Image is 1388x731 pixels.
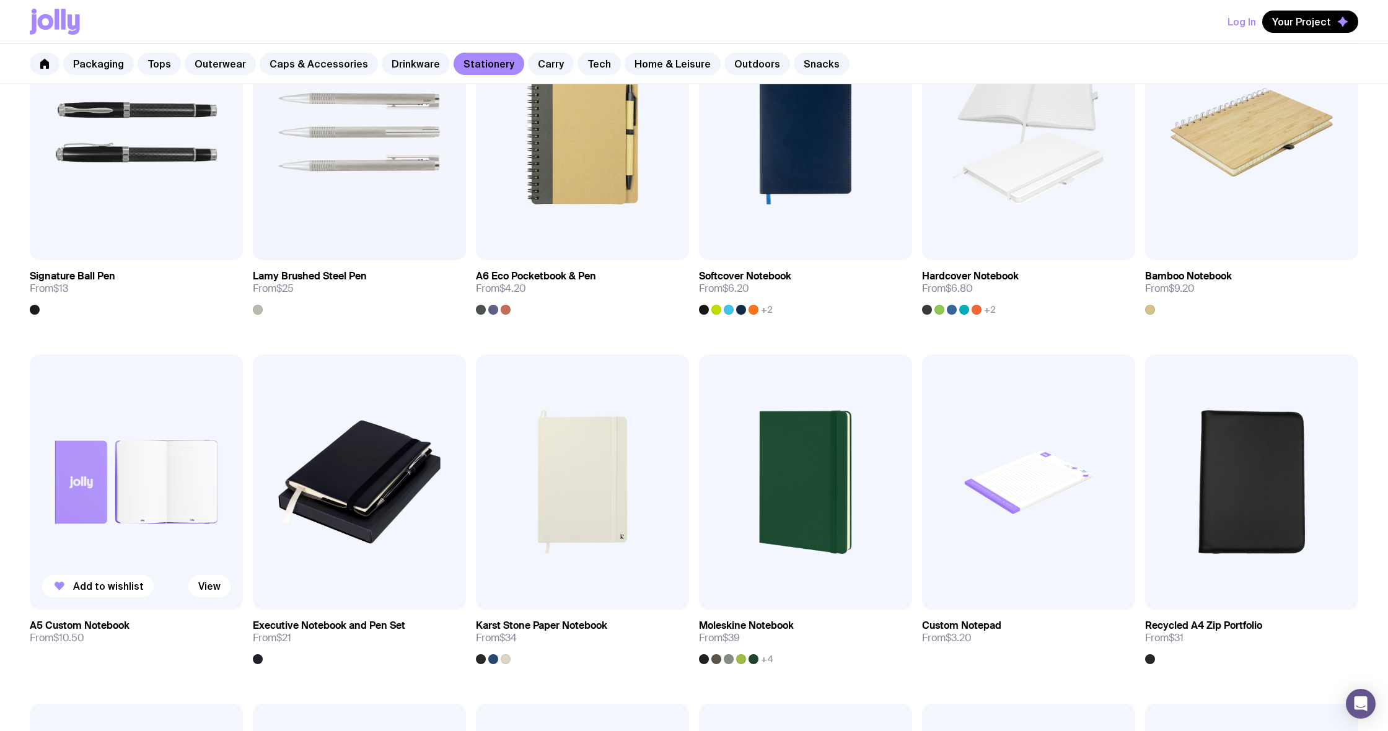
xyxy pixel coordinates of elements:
[499,631,517,644] span: $34
[276,282,294,295] span: $25
[922,260,1135,315] a: Hardcover NotebookFrom$6.80+2
[476,610,689,664] a: Karst Stone Paper NotebookFrom$34
[30,260,243,315] a: Signature Ball PenFrom$13
[476,619,607,632] h3: Karst Stone Paper Notebook
[922,610,1135,654] a: Custom NotepadFrom$3.20
[625,53,721,75] a: Home & Leisure
[53,282,68,295] span: $13
[30,632,84,644] span: From
[476,632,517,644] span: From
[30,619,130,632] h3: A5 Custom Notebook
[578,53,621,75] a: Tech
[454,53,524,75] a: Stationery
[253,282,294,295] span: From
[63,53,134,75] a: Packaging
[30,282,68,295] span: From
[276,631,291,644] span: $21
[699,270,791,282] h3: Softcover Notebook
[1169,631,1184,644] span: $31
[253,610,466,664] a: Executive Notebook and Pen SetFrom$21
[188,575,231,597] a: View
[946,631,972,644] span: $3.20
[253,260,466,315] a: Lamy Brushed Steel PenFrom$25
[922,270,1019,282] h3: Hardcover Notebook
[699,260,912,315] a: Softcover NotebookFrom$6.20+2
[253,619,405,632] h3: Executive Notebook and Pen Set
[30,610,243,654] a: A5 Custom NotebookFrom$10.50
[138,53,181,75] a: Tops
[761,654,773,664] span: +4
[73,580,144,592] span: Add to wishlist
[699,632,740,644] span: From
[53,631,84,644] span: $10.50
[185,53,256,75] a: Outerwear
[922,632,972,644] span: From
[382,53,450,75] a: Drinkware
[922,619,1001,632] h3: Custom Notepad
[476,260,689,315] a: A6 Eco Pocketbook & PenFrom$4.20
[984,305,996,315] span: +2
[42,575,154,597] button: Add to wishlist
[30,270,115,282] h3: Signature Ball Pen
[1145,282,1195,295] span: From
[723,282,749,295] span: $6.20
[1228,11,1256,33] button: Log In
[699,282,749,295] span: From
[476,282,526,295] span: From
[922,282,973,295] span: From
[699,619,794,632] h3: Moleskine Notebook
[1262,11,1358,33] button: Your Project
[1145,610,1358,664] a: Recycled A4 Zip PortfolioFrom$31
[946,282,973,295] span: $6.80
[1145,270,1232,282] h3: Bamboo Notebook
[476,270,596,282] h3: A6 Eco Pocketbook & Pen
[761,305,773,315] span: +2
[699,610,912,664] a: Moleskine NotebookFrom$39+4
[724,53,790,75] a: Outdoors
[1272,15,1331,28] span: Your Project
[1169,282,1195,295] span: $9.20
[528,53,574,75] a: Carry
[1346,689,1376,719] div: Open Intercom Messenger
[1145,619,1262,632] h3: Recycled A4 Zip Portfolio
[499,282,526,295] span: $4.20
[260,53,378,75] a: Caps & Accessories
[1145,260,1358,315] a: Bamboo NotebookFrom$9.20
[794,53,850,75] a: Snacks
[253,632,291,644] span: From
[1145,632,1184,644] span: From
[253,270,367,282] h3: Lamy Brushed Steel Pen
[723,631,740,644] span: $39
